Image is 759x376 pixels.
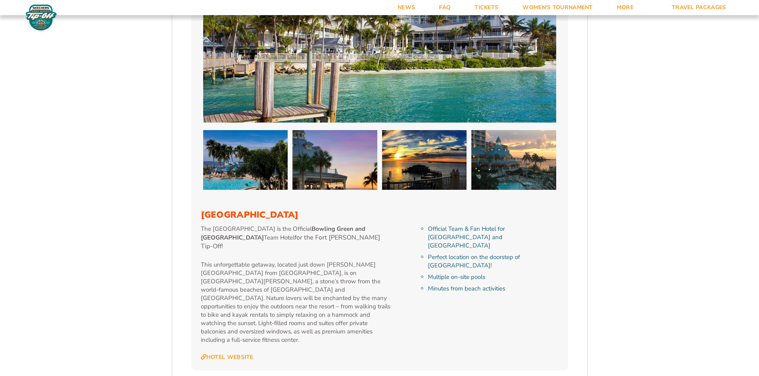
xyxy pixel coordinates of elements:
[292,130,377,190] img: Marriott Sanibel Harbour Resort & Spa (2025 PALMS)
[428,253,558,270] li: Perfect location on the doorstep of [GEOGRAPHIC_DATA]!
[201,210,559,220] h3: [GEOGRAPHIC_DATA]
[428,273,558,281] li: Multiple on-site pools
[382,130,467,190] img: Marriott Sanibel Harbour Resort & Spa (2025 PALMS)
[201,225,392,251] p: The [GEOGRAPHIC_DATA] is the Official Team Hotel
[201,225,365,242] strong: Bowling Green and [GEOGRAPHIC_DATA]
[24,4,59,31] img: Fort Myers Tip-Off
[201,233,380,251] span: for the Fort [PERSON_NAME] Tip-Off!
[201,354,253,361] a: Hotel Website
[471,130,556,190] img: Marriott Sanibel Harbour Resort & Spa (2025 PALMS)
[428,284,558,293] li: Minutes from beach activities
[201,261,392,344] p: This unforgettable getaway, located just down [PERSON_NAME][GEOGRAPHIC_DATA] from [GEOGRAPHIC_DAT...
[203,130,288,190] img: Marriott Sanibel Harbour Resort & Spa (2025 PALMS)
[428,225,558,250] li: Official Team & Fan Hotel for [GEOGRAPHIC_DATA] and [GEOGRAPHIC_DATA]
